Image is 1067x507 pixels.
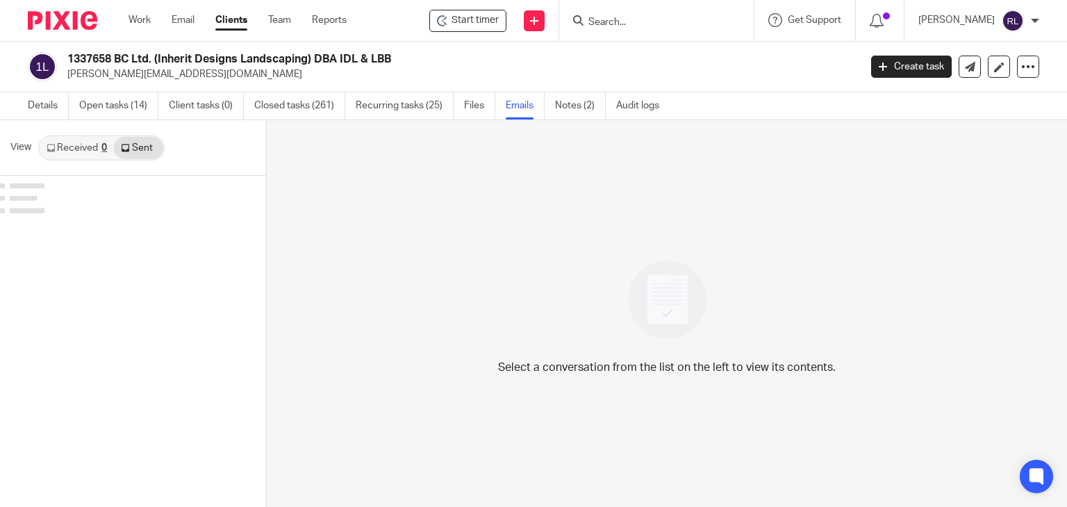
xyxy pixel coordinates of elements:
a: Emails [506,92,545,119]
img: svg%3E [1002,10,1024,32]
img: image [619,251,716,348]
div: 0 [101,143,107,153]
a: Create task [871,56,952,78]
a: Email [172,13,195,27]
img: svg%3E [28,52,57,81]
a: Audit logs [616,92,670,119]
a: Files [464,92,495,119]
a: Details [28,92,69,119]
div: 1337658 BC Ltd. (Inherit Designs Landscaping) DBA IDL & LBB [429,10,506,32]
a: Clients [215,13,247,27]
p: [PERSON_NAME] [918,13,995,27]
a: Team [268,13,291,27]
a: Sent [114,137,163,159]
span: Get Support [788,15,841,25]
a: Notes (2) [555,92,606,119]
p: [PERSON_NAME][EMAIL_ADDRESS][DOMAIN_NAME] [67,67,850,81]
h2: 1337658 BC Ltd. (Inherit Designs Landscaping) DBA IDL & LBB [67,52,694,67]
a: Received0 [40,137,114,159]
a: Recurring tasks (25) [356,92,454,119]
input: Search [587,17,712,29]
a: Closed tasks (261) [254,92,345,119]
span: View [10,140,31,155]
img: Pixie [28,11,97,30]
a: Reports [312,13,347,27]
a: Client tasks (0) [169,92,244,119]
a: Open tasks (14) [79,92,158,119]
p: Select a conversation from the list on the left to view its contents. [498,359,836,376]
a: Work [129,13,151,27]
span: Start timer [452,13,499,28]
